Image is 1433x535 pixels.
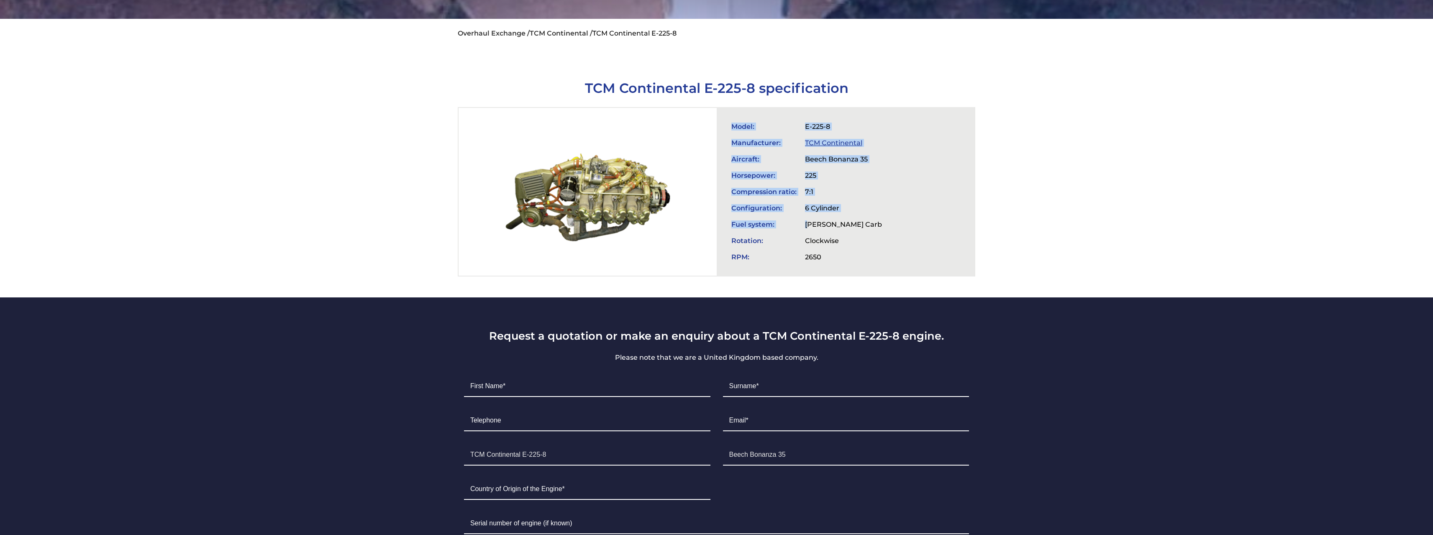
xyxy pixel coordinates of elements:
[464,513,969,534] input: Serial number of engine (if known)
[727,151,801,167] td: Aircraft:
[727,118,801,135] td: Model:
[727,184,801,200] td: Compression ratio:
[464,410,710,431] input: Telephone
[458,29,530,37] a: Overhaul Exchange /
[727,200,801,216] td: Configuration:
[723,445,969,466] input: Aircraft
[464,376,710,397] input: First Name*
[801,118,886,135] td: E-225-8
[723,410,969,431] input: Email*
[805,139,862,147] a: TCM Continental
[458,80,975,96] h1: TCM Continental E-225-8 specification
[458,353,975,363] p: Please note that we are a United Kingdom based company.
[458,329,975,342] h3: Request a quotation or make an enquiry about a TCM Continental E-225-8 engine.
[727,135,801,151] td: Manufacturer:
[801,249,886,265] td: 2650
[592,29,677,37] li: TCM Continental E-225-8
[727,216,801,233] td: Fuel system:
[464,479,710,500] input: Country of Origin of the Engine*
[801,184,886,200] td: 7:1
[727,249,801,265] td: RPM:
[801,151,886,167] td: Beech Bonanza 35
[801,200,886,216] td: 6 Cylinder
[723,376,969,397] input: Surname*
[727,233,801,249] td: Rotation:
[801,216,886,233] td: [PERSON_NAME] Carb
[727,167,801,184] td: Horsepower:
[530,29,592,37] a: TCM Continental /
[801,167,886,184] td: 225
[801,233,886,249] td: Clockwise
